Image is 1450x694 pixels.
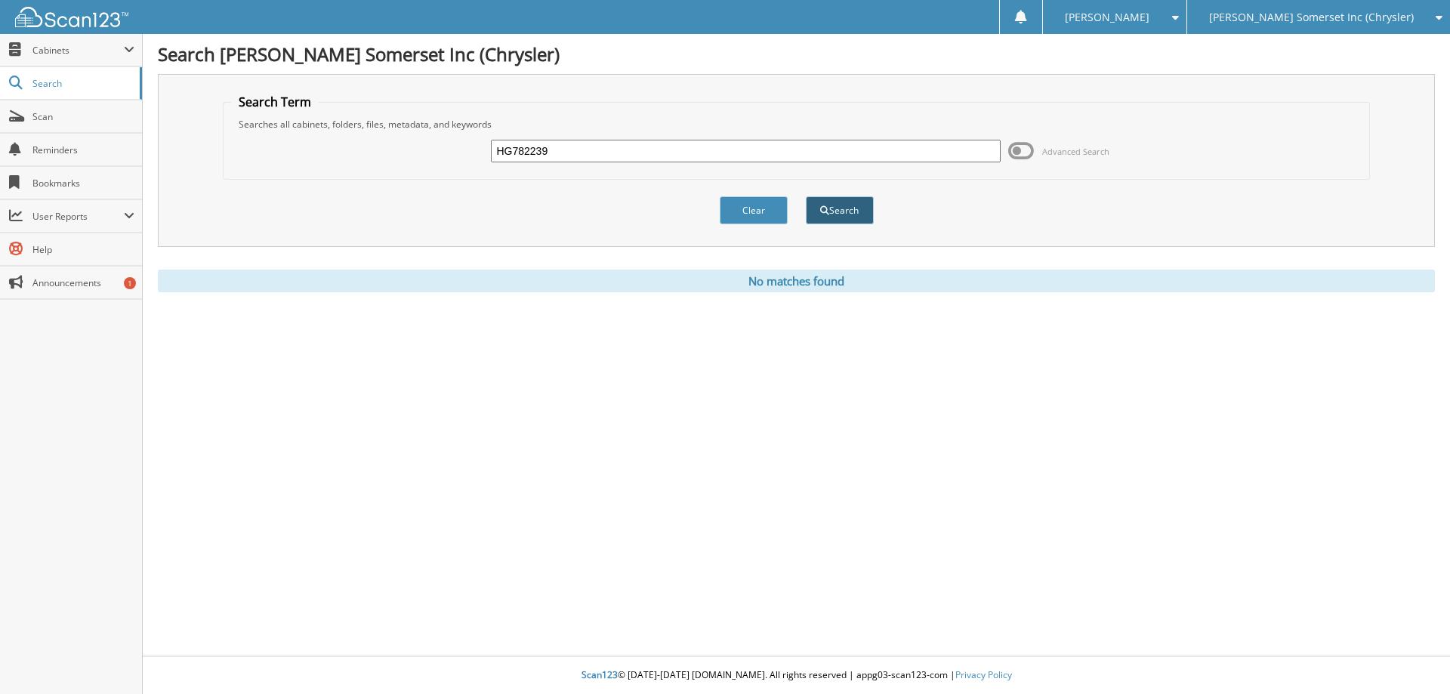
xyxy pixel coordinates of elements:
[1042,146,1109,157] span: Advanced Search
[32,243,134,256] span: Help
[32,143,134,156] span: Reminders
[158,270,1435,292] div: No matches found
[1065,13,1149,22] span: [PERSON_NAME]
[806,196,874,224] button: Search
[1374,622,1450,694] iframe: Chat Widget
[124,277,136,289] div: 1
[231,118,1362,131] div: Searches all cabinets, folders, files, metadata, and keywords
[582,668,618,681] span: Scan123
[158,42,1435,66] h1: Search [PERSON_NAME] Somerset Inc (Chrysler)
[32,77,132,90] span: Search
[32,276,134,289] span: Announcements
[143,657,1450,694] div: © [DATE]-[DATE] [DOMAIN_NAME]. All rights reserved | appg03-scan123-com |
[231,94,319,110] legend: Search Term
[32,110,134,123] span: Scan
[955,668,1012,681] a: Privacy Policy
[32,44,124,57] span: Cabinets
[32,177,134,190] span: Bookmarks
[720,196,788,224] button: Clear
[1209,13,1414,22] span: [PERSON_NAME] Somerset Inc (Chrysler)
[32,210,124,223] span: User Reports
[15,7,128,27] img: scan123-logo-white.svg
